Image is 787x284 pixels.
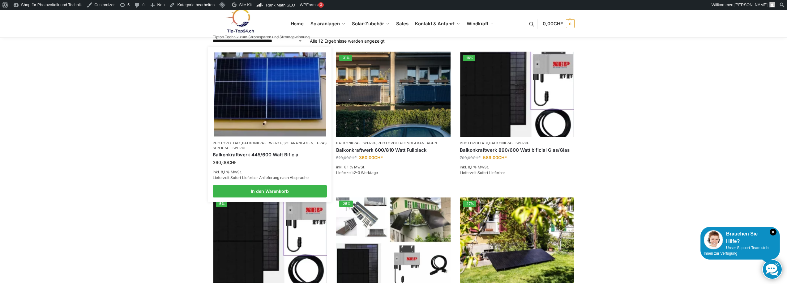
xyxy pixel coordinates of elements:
[769,2,775,7] img: Benutzerbild von Rupert Spoddig
[460,170,505,175] span: Lieferzeit:
[704,246,769,256] span: Unser Support-Team steht Ihnen zur Verfügung
[460,52,574,137] a: -16%Bificiales Hochleistungsmodul
[213,152,327,158] a: Balkonkraftwerk 445/600 Watt Bificial
[467,21,488,27] span: Windkraft
[734,2,768,7] span: [PERSON_NAME]
[284,141,314,145] a: Solaranlagen
[415,21,454,27] span: Kontakt & Anfahrt
[310,21,340,27] span: Solaranlagen
[460,197,574,283] img: Steckerkraftwerk 890/600 Watt, mit Ständer für Terrasse inkl. Lieferung
[242,141,282,145] a: Balkonkraftwerke
[213,197,327,283] a: -5%Bificiales Hochleistungsmodul
[473,155,481,160] span: CHF
[460,164,574,170] p: inkl. 8,1 % MwSt.
[213,160,237,165] bdi: 360,00
[460,155,481,160] bdi: 700,00
[213,175,309,180] span: Lieferzeit:
[336,197,451,283] img: 860 Watt Komplett mit Balkonhalterung
[460,52,574,137] img: Bificiales Hochleistungsmodul
[349,155,357,160] span: CHF
[543,21,563,27] span: 0,00
[359,155,383,160] bdi: 360,00
[460,141,488,145] a: Photovoltaik
[396,21,408,27] span: Sales
[213,8,267,33] img: Solaranlagen, Speicheranlagen und Energiesparprodukte
[336,147,451,153] a: Balkonkraftwerk 600/810 Watt Fullblack
[318,2,324,8] div: 3
[336,52,451,137] img: 2 Balkonkraftwerke
[378,141,406,145] a: Photovoltaik
[554,21,563,27] span: CHF
[213,141,327,150] p: , , ,
[213,38,302,44] select: Shop-Reihenfolge
[230,175,309,180] span: Sofort Lieferbar Anlieferung nach Absprache
[213,185,327,197] a: In den Warenkorb legen: „Balkonkraftwerk 445/600 Watt Bificial“
[228,160,237,165] span: CHF
[354,170,378,175] span: 2-3 Werktage
[704,230,776,245] div: Brauchen Sie Hilfe?
[308,10,348,38] a: Solaranlagen
[336,52,451,137] a: -31%2 Balkonkraftwerke
[213,141,327,150] a: Terassen Kraftwerke
[460,197,574,283] a: -27%Steckerkraftwerk 890/600 Watt, mit Ständer für Terrasse inkl. Lieferung
[336,141,451,146] p: , ,
[213,197,327,283] img: Bificiales Hochleistungsmodul
[310,38,385,44] p: Alle 12 Ergebnisse werden angezeigt
[213,35,310,39] p: Tiptop Technik zum Stromsparen und Stromgewinnung
[336,141,376,145] a: Balkonkraftwerke
[336,197,451,283] a: -25%860 Watt Komplett mit Balkonhalterung
[464,10,497,38] a: Windkraft
[413,10,463,38] a: Kontakt & Anfahrt
[336,170,378,175] span: Lieferzeit:
[213,141,241,145] a: Photovoltaik
[704,230,723,249] img: Customer service
[336,164,451,170] p: inkl. 8,1 % MwSt.
[374,155,383,160] span: CHF
[239,2,252,7] span: Site Kit
[213,169,327,175] p: inkl. 8,1 % MwSt.
[352,21,384,27] span: Solar-Zubehör
[770,229,776,235] i: Schließen
[349,10,392,38] a: Solar-Zubehör
[477,170,505,175] span: Sofort Lieferbar
[543,15,574,33] a: 0,00CHF 0
[407,141,437,145] a: Solaranlagen
[266,3,295,7] span: Rank Math SEO
[460,141,574,146] p: ,
[543,10,574,38] nav: Cart contents
[214,53,326,137] img: Solaranlage für den kleinen Balkon
[460,147,574,153] a: Balkonkraftwerk 890/600 Watt bificial Glas/Glas
[498,155,507,160] span: CHF
[394,10,411,38] a: Sales
[483,155,507,160] bdi: 589,00
[566,19,575,28] span: 0
[336,155,357,160] bdi: 520,00
[489,141,529,145] a: Balkonkraftwerke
